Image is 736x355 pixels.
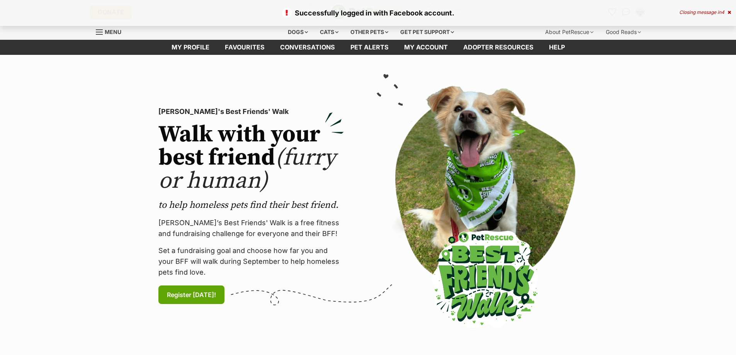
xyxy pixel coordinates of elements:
[158,106,344,117] p: [PERSON_NAME]'s Best Friends' Walk
[343,40,396,55] a: Pet alerts
[217,40,272,55] a: Favourites
[105,29,121,35] span: Menu
[158,199,344,211] p: to help homeless pets find their best friend.
[272,40,343,55] a: conversations
[541,40,573,55] a: Help
[96,24,127,38] a: Menu
[395,24,459,40] div: Get pet support
[158,285,224,304] a: Register [DATE]!
[158,217,344,239] p: [PERSON_NAME]’s Best Friends' Walk is a free fitness and fundraising challenge for everyone and t...
[158,245,344,278] p: Set a fundraising goal and choose how far you and your BFF will walk during September to help hom...
[158,123,344,193] h2: Walk with your best friend
[540,24,599,40] div: About PetRescue
[396,40,456,55] a: My account
[158,143,336,195] span: (furry or human)
[167,290,216,299] span: Register [DATE]!
[314,24,344,40] div: Cats
[600,24,646,40] div: Good Reads
[456,40,541,55] a: Adopter resources
[282,24,313,40] div: Dogs
[164,40,217,55] a: My profile
[345,24,394,40] div: Other pets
